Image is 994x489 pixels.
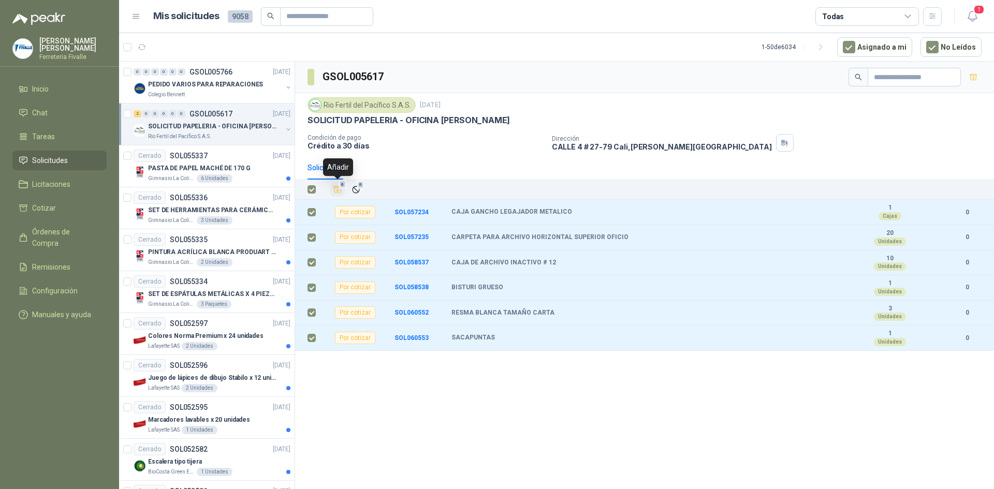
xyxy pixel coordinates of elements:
div: Por cotizar [335,256,375,269]
span: Manuales y ayuda [32,309,91,320]
p: [DATE] [273,67,290,77]
a: Configuración [12,281,107,301]
b: 20 [854,229,926,238]
div: Añadir [323,158,353,176]
span: Remisiones [32,261,70,273]
p: SOLICITUD PAPELERIA - OFICINA [PERSON_NAME] [308,115,510,126]
b: 0 [953,258,982,268]
div: 1 Unidades [182,426,217,434]
p: Crédito a 30 días [308,141,544,150]
div: 0 [151,68,159,76]
a: Solicitudes [12,151,107,170]
p: Dirección [552,135,772,142]
b: 0 [953,308,982,318]
div: 2 [134,110,141,117]
div: Todas [822,11,844,22]
div: 3 Paquetes [197,300,231,308]
p: Colegio Bennett [148,91,185,99]
p: PEDIDO VARIOS PARA REPARACIONES [148,80,263,90]
button: Añadir [330,182,345,197]
div: Cerrado [134,150,166,162]
p: [DATE] [273,361,290,371]
p: SOL052582 [170,446,208,453]
span: 6 [339,181,346,189]
img: Company Logo [134,376,146,388]
div: Por cotizar [335,332,375,344]
div: 2 Unidades [197,258,232,266]
div: Unidades [874,262,906,271]
p: SOL055337 [170,152,208,159]
span: Tareas [32,131,55,142]
div: Cerrado [134,317,166,330]
span: Inicio [32,83,49,95]
p: Rio Fertil del Pacífico S.A.S. [148,132,211,141]
b: 0 [953,208,982,217]
a: Remisiones [12,257,107,277]
span: Órdenes de Compra [32,226,97,249]
p: Juego de lápices de dibujo Stabilo x 12 unidades [148,373,277,383]
a: Inicio [12,79,107,99]
a: CerradoSOL052582[DATE] Company LogoEscalera tipo tijeraBioCosta Green Energy S.A.S1 Unidades [119,439,295,481]
p: Escalera tipo tijera [148,457,202,467]
b: 0 [953,232,982,242]
div: 2 Unidades [182,384,217,392]
p: Lafayette SAS [148,384,180,392]
b: 1 [854,330,926,338]
p: [DATE] [273,444,290,454]
img: Company Logo [134,460,146,472]
b: SOL057234 [394,209,429,216]
div: Unidades [874,288,906,296]
p: GSOL005617 [189,110,232,117]
p: [DATE] [273,151,290,161]
a: Licitaciones [12,174,107,194]
div: Cerrado [134,191,166,204]
div: Cerrado [134,359,166,372]
button: 1 [963,7,982,26]
p: PINTURA ACRÍLICA BLANCA PRODUART DE 240 CM3 [148,247,277,257]
p: Marcadores lavables x 20 unidades [148,415,250,425]
b: 3 [854,305,926,313]
b: CARPETA PARA ARCHIVO HORIZONTAL SUPERIOR OFICIO [451,233,628,242]
div: 0 [134,68,141,76]
span: Chat [32,107,48,118]
span: 1 [973,5,985,14]
a: Chat [12,103,107,123]
a: CerradoSOL052595[DATE] Company LogoMarcadores lavables x 20 unidadesLafayette SAS1 Unidades [119,397,295,439]
p: BioCosta Green Energy S.A.S [148,468,195,476]
p: [DATE] [273,319,290,329]
div: Unidades [874,338,906,346]
p: GSOL005766 [189,68,232,76]
img: Company Logo [134,334,146,346]
b: 10 [854,255,926,263]
button: No Leídos [920,37,982,57]
p: SOL055335 [170,236,208,243]
div: 1 Unidades [197,468,232,476]
div: 6 Unidades [197,174,232,183]
a: SOL058538 [394,284,429,291]
span: 9058 [228,10,253,23]
img: Company Logo [134,250,146,262]
div: Solicitudes [308,162,343,173]
button: Ignorar [349,183,363,197]
a: 2 0 0 0 0 0 GSOL005617[DATE] Company LogoSOLICITUD PAPELERIA - OFICINA [PERSON_NAME]Rio Fertil de... [134,108,293,141]
img: Company Logo [134,166,146,179]
span: search [267,12,274,20]
div: Cerrado [134,401,166,413]
b: CAJA DE ARCHIVO INACTIVO # 12 [451,259,556,267]
p: Colores Norma Premium x 24 unidades [148,331,264,341]
div: Por cotizar [335,206,375,218]
div: 0 [169,110,177,117]
div: Unidades [874,238,906,246]
a: Manuales y ayuda [12,305,107,324]
div: Cerrado [134,443,166,455]
b: 1 [854,279,926,288]
a: SOL057235 [394,233,429,241]
a: CerradoSOL052597[DATE] Company LogoColores Norma Premium x 24 unidadesLafayette SAS2 Unidades [119,313,295,355]
p: SOLICITUD PAPELERIA - OFICINA [PERSON_NAME] [148,122,277,131]
div: 1 - 50 de 6034 [762,39,829,55]
div: Por cotizar [335,231,375,244]
span: 6 [357,181,364,189]
a: CerradoSOL055337[DATE] Company LogoPASTA DE PAPEL MACHÉ DE 170 GGimnasio La Colina6 Unidades [119,145,295,187]
p: SOL052596 [170,362,208,369]
p: Gimnasio La Colina [148,258,195,266]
